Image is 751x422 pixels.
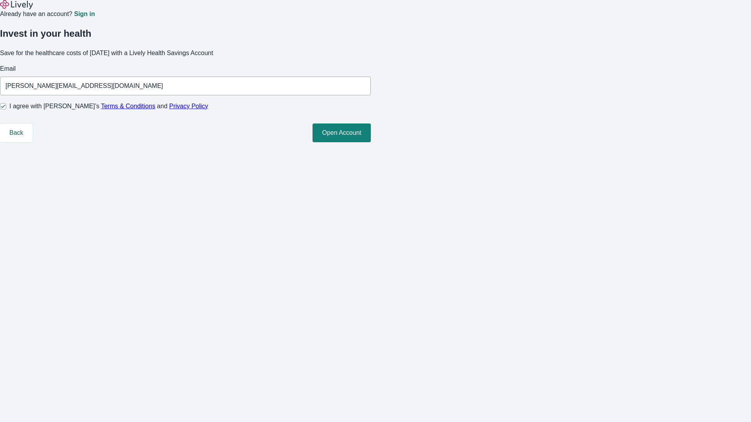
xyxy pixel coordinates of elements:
a: Privacy Policy [169,103,208,109]
span: I agree with [PERSON_NAME]’s and [9,102,208,111]
a: Terms & Conditions [101,103,155,109]
a: Sign in [74,11,95,17]
button: Open Account [313,123,371,142]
